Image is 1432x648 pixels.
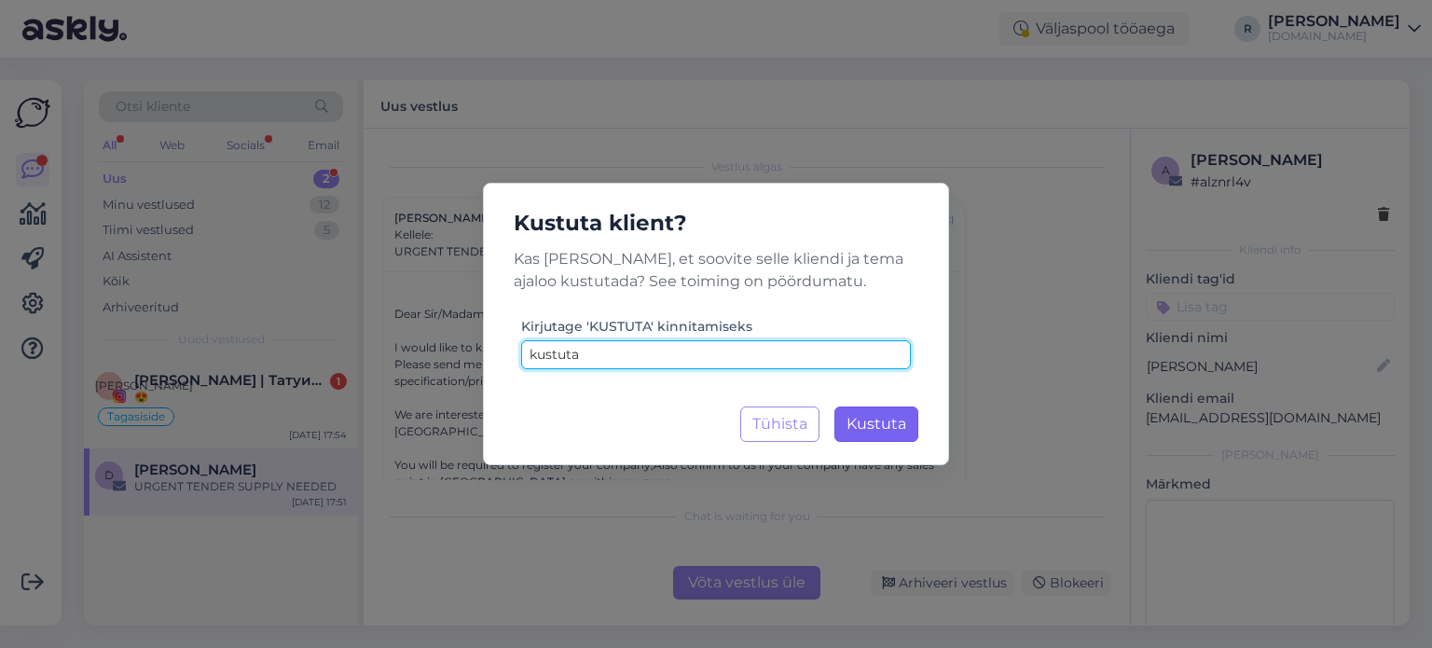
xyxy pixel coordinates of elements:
p: Kas [PERSON_NAME], et soovite selle kliendi ja tema ajaloo kustutada? See toiming on pöördumatu. [499,248,933,293]
button: Tühista [740,407,819,442]
button: Kustuta [834,407,918,442]
span: Kustuta [847,415,906,433]
h5: Kustuta klient? [499,206,933,241]
label: Kirjutage 'KUSTUTA' kinnitamiseks [521,317,752,337]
